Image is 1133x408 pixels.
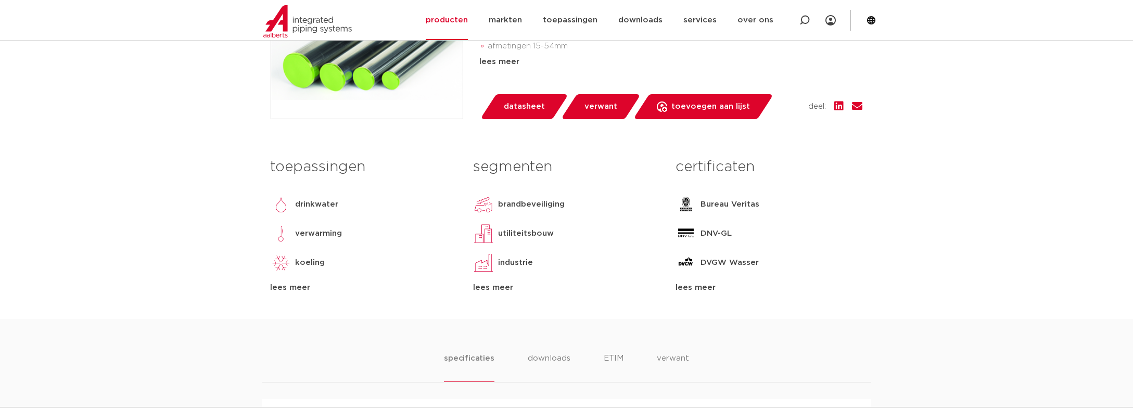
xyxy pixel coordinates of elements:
[473,252,494,273] img: industrie
[701,198,759,211] p: Bureau Veritas
[671,98,750,115] span: toevoegen aan lijst
[473,194,494,215] img: brandbeveiliging
[676,282,862,294] div: lees meer
[271,252,291,273] img: koeling
[657,352,689,382] li: verwant
[498,198,565,211] p: brandbeveiliging
[271,223,291,244] img: verwarming
[528,352,570,382] li: downloads
[498,227,554,240] p: utiliteitsbouw
[584,98,617,115] span: verwant
[473,282,660,294] div: lees meer
[488,38,863,55] li: afmetingen 15-54mm
[480,94,568,119] a: datasheet
[676,252,696,273] img: DVGW Wasser
[296,227,342,240] p: verwarming
[473,157,660,177] h3: segmenten
[296,198,339,211] p: drinkwater
[498,257,533,269] p: industrie
[271,282,457,294] div: lees meer
[604,352,623,382] li: ETIM
[825,9,836,32] div: my IPS
[701,257,759,269] p: DVGW Wasser
[676,157,862,177] h3: certificaten
[504,98,545,115] span: datasheet
[561,94,641,119] a: verwant
[809,100,826,113] span: deel:
[676,194,696,215] img: Bureau Veritas
[271,194,291,215] img: drinkwater
[444,352,494,382] li: specificaties
[296,257,325,269] p: koeling
[676,223,696,244] img: DNV-GL
[271,157,457,177] h3: toepassingen
[701,227,732,240] p: DNV-GL
[480,56,863,68] div: lees meer
[473,223,494,244] img: utiliteitsbouw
